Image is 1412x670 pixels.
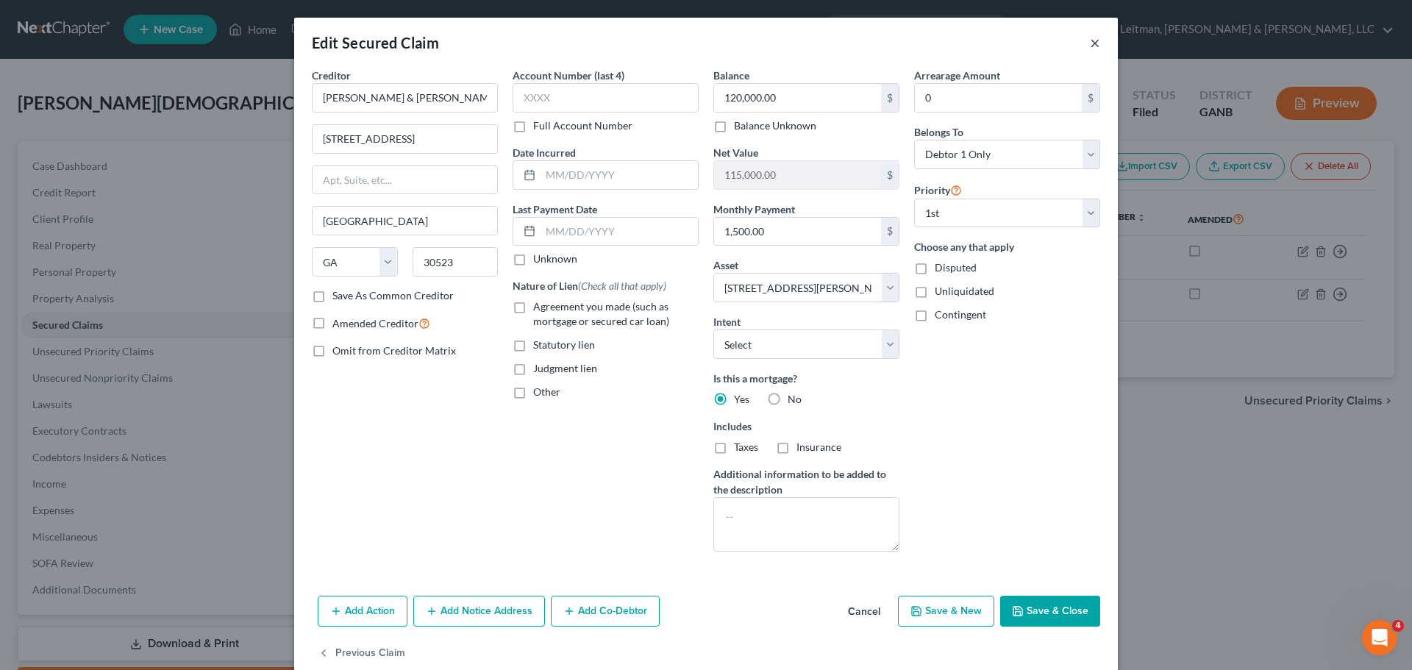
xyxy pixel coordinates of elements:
[836,597,892,627] button: Cancel
[533,385,560,398] span: Other
[898,596,994,627] button: Save & New
[1362,620,1397,655] iframe: Intercom live chat
[713,259,738,271] span: Asset
[1000,596,1100,627] button: Save & Close
[551,596,660,627] button: Add Co-Debtor
[318,596,407,627] button: Add Action
[713,314,741,329] label: Intent
[533,362,597,374] span: Judgment lien
[313,207,497,235] input: Enter city...
[713,418,899,434] label: Includes
[332,344,456,357] span: Omit from Creditor Matrix
[734,441,758,453] span: Taxes
[1082,84,1099,112] div: $
[313,166,497,194] input: Apt, Suite, etc...
[1392,620,1404,632] span: 4
[713,145,758,160] label: Net Value
[714,84,881,112] input: 0.00
[713,466,899,497] label: Additional information to be added to the description
[914,68,1000,83] label: Arrearage Amount
[332,288,454,303] label: Save As Common Creditor
[413,247,499,277] input: Enter zip...
[915,84,1082,112] input: 0.00
[714,161,881,189] input: 0.00
[513,145,576,160] label: Date Incurred
[513,83,699,113] input: XXXX
[734,118,816,133] label: Balance Unknown
[914,181,962,199] label: Priority
[714,218,881,246] input: 0.00
[313,125,497,153] input: Enter address...
[318,638,405,669] button: Previous Claim
[533,338,595,351] span: Statutory lien
[734,393,749,405] span: Yes
[713,68,749,83] label: Balance
[312,83,498,113] input: Search creditor by name...
[935,308,986,321] span: Contingent
[413,596,545,627] button: Add Notice Address
[513,68,624,83] label: Account Number (last 4)
[713,371,899,386] label: Is this a mortgage?
[935,261,977,274] span: Disputed
[881,218,899,246] div: $
[513,202,597,217] label: Last Payment Date
[332,317,418,329] span: Amended Creditor
[541,218,698,246] input: MM/DD/YYYY
[312,69,351,82] span: Creditor
[533,118,632,133] label: Full Account Number
[312,32,439,53] div: Edit Secured Claim
[935,285,994,297] span: Unliquidated
[914,126,963,138] span: Belongs To
[541,161,698,189] input: MM/DD/YYYY
[796,441,841,453] span: Insurance
[533,252,577,266] label: Unknown
[713,202,795,217] label: Monthly Payment
[533,300,669,327] span: Agreement you made (such as mortgage or secured car loan)
[1090,34,1100,51] button: ×
[914,239,1100,254] label: Choose any that apply
[513,278,666,293] label: Nature of Lien
[881,161,899,189] div: $
[788,393,802,405] span: No
[578,279,666,292] span: (Check all that apply)
[881,84,899,112] div: $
